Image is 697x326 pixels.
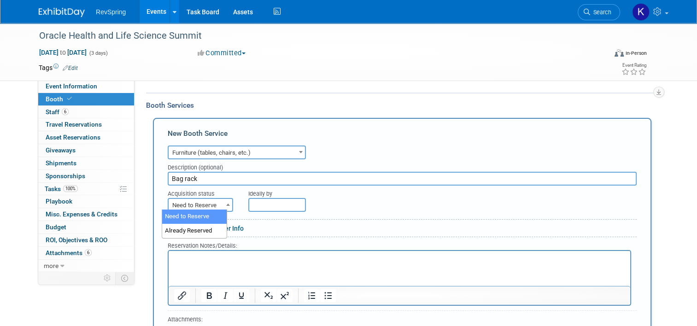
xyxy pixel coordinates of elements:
a: Sponsorships [38,170,134,182]
button: Committed [194,48,249,58]
button: Superscript [277,289,293,302]
a: Shipments [38,157,134,169]
a: Staff6 [38,106,134,118]
button: Insert/edit link [174,289,190,302]
a: Tasks100% [38,183,134,195]
img: ExhibitDay [39,8,85,17]
span: Search [590,9,611,16]
a: Giveaways [38,144,134,157]
li: Need to Reserve [162,210,227,224]
li: Already Reserved [162,224,227,238]
span: (3 days) [88,50,108,56]
span: Giveaways [46,146,76,154]
a: Event Information [38,80,134,93]
button: Italic [217,289,233,302]
span: 6 [62,108,69,115]
div: Booth Services [146,100,658,111]
a: Search [578,4,620,20]
a: Playbook [38,195,134,208]
div: Oracle Health and Life Science Summit [36,28,595,44]
a: Edit [63,65,78,71]
div: Event Rating [621,63,646,68]
span: 100% [63,185,78,192]
span: Budget [46,223,66,231]
span: Travel Reservations [46,121,102,128]
td: Toggle Event Tabs [116,272,135,284]
span: Furniture (tables, chairs, etc.) [168,146,306,159]
button: Subscript [261,289,276,302]
span: Staff [46,108,69,116]
span: Misc. Expenses & Credits [46,210,117,218]
span: Tasks [45,185,78,192]
a: Budget [38,221,134,233]
button: Bold [201,289,217,302]
img: Format-Inperson.png [615,49,624,57]
span: Shipments [46,159,76,167]
span: [DATE] [DATE] [39,48,87,57]
img: Kelsey Culver [632,3,650,21]
div: Attachments: [168,315,225,326]
div: In-Person [625,50,647,57]
button: Numbered list [304,289,320,302]
button: Bullet list [320,289,336,302]
span: Need to Reserve [168,198,233,212]
span: Attachments [46,249,92,256]
a: more [38,260,134,272]
button: Underline [234,289,249,302]
span: Sponsorships [46,172,85,180]
span: RevSpring [96,8,126,16]
div: Description (optional) [168,159,637,172]
div: Ideally by [248,186,597,198]
span: Asset Reservations [46,134,100,141]
a: Asset Reservations [38,131,134,144]
span: Booth [46,95,74,103]
span: to [59,49,67,56]
a: ROI, Objectives & ROO [38,234,134,246]
span: Playbook [46,198,72,205]
div: Reservation Notes/Details: [168,241,631,250]
span: more [44,262,59,269]
div: New Booth Service [168,128,637,143]
td: Personalize Event Tab Strip [100,272,116,284]
span: ROI, Objectives & ROO [46,236,107,244]
span: Furniture (tables, chairs, etc.) [169,146,305,159]
a: Attachments6 [38,247,134,259]
span: Event Information [46,82,97,90]
div: Event Format [557,48,647,62]
a: Booth [38,93,134,105]
a: Travel Reservations [38,118,134,131]
span: Need to Reserve [169,199,232,212]
a: Misc. Expenses & Credits [38,208,134,221]
td: Tags [39,63,78,72]
i: Booth reservation complete [67,96,72,101]
iframe: Rich Text Area [169,251,630,286]
span: 6 [85,249,92,256]
div: Acquisition status [168,186,234,198]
